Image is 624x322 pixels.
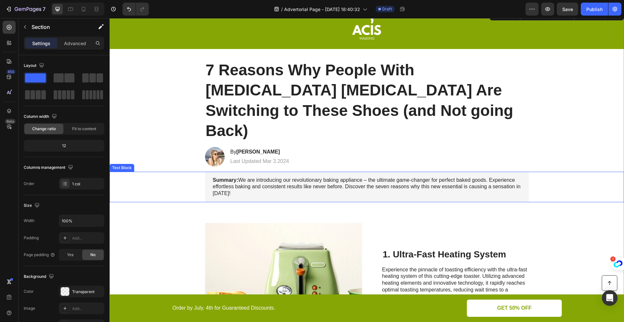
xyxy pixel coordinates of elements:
p: GET 50% OFF [388,287,422,293]
h1: Rich Text Editor. Editing area: main [96,41,419,124]
iframe: Design area [110,18,624,322]
strong: [PERSON_NAME] [127,131,170,136]
div: Layout [24,61,45,70]
span: Draft [382,6,392,12]
p: Last Updated Mar 3.2024 [121,140,180,147]
div: Beta [5,119,16,124]
div: Page padding [24,252,55,258]
p: Advanced [64,40,86,47]
div: 1 col [72,181,103,187]
div: Size [24,201,41,210]
div: Add... [72,306,103,312]
h2: 1. Ultra-Fast Heating System [273,230,419,242]
div: Column width [24,112,58,121]
div: Open Intercom Messenger [602,290,617,306]
span: Yes [67,252,73,258]
div: Columns management [24,163,74,172]
span: No [90,252,96,258]
div: Add... [72,235,103,241]
div: Padding [24,235,39,241]
div: Color [24,289,34,294]
div: 450 [6,69,16,74]
button: Publish [581,3,608,16]
span: Fit to content [72,126,96,132]
p: Experience the pinnacle of toasting efficiency with the ultra-fast heating system of this cutting... [273,248,419,302]
span: / [281,6,283,13]
div: Order [24,181,34,187]
div: Image [24,305,35,311]
p: Settings [32,40,50,47]
p: We are introducing our revolutionary baking appliance – the ultimate game-changer for perfect bak... [103,159,411,179]
button: Save [557,3,578,16]
h2: By [120,130,180,138]
input: Auto [59,215,104,227]
div: 12 [25,141,103,150]
div: Text Block [1,147,23,153]
span: Change ratio [32,126,56,132]
a: GET 50% OFF [357,281,452,299]
img: gempages_581805375498486540-b8dd4c65-eda6-4102-8b4f-bf6d4949eeb5.webp [96,129,115,148]
div: Transparent [72,289,103,295]
span: Save [562,6,573,12]
strong: Summary: [103,159,129,165]
p: Section [32,23,85,31]
span: Advertorial Page - [DATE] 18:40:32 [284,6,360,13]
div: Undo/Redo [123,3,149,16]
div: Background [24,272,55,281]
button: 7 [3,3,48,16]
p: 7 Reasons Why People With [MEDICAL_DATA] [MEDICAL_DATA] Are Switching to These Shoes (and Not goi... [96,42,419,123]
p: 7 [43,5,45,13]
div: Publish [586,6,603,13]
div: Width [24,218,34,224]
